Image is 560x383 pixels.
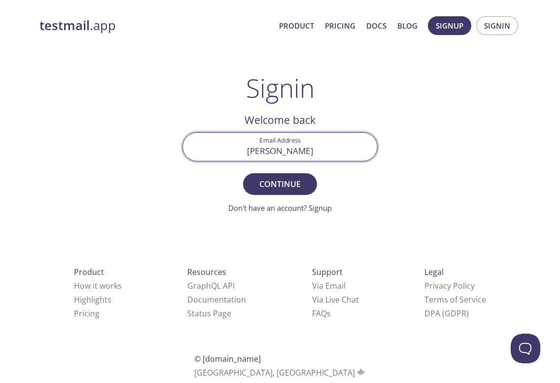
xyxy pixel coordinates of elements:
[312,280,346,291] a: Via Email
[279,19,314,32] a: Product
[476,16,518,35] button: Signin
[182,112,378,128] h2: Welcome back
[397,19,418,32] a: Blog
[187,280,235,291] a: GraphQL API
[312,294,359,305] a: Via Live Chat
[428,16,471,35] button: Signup
[312,308,331,319] a: FAQ
[325,19,355,32] a: Pricing
[436,19,463,32] span: Signup
[228,203,332,213] a: Don't have an account? Signup
[39,17,271,34] a: testmail.app
[327,308,331,319] span: s
[246,73,315,103] h1: Signin
[511,334,540,363] iframe: Help Scout Beacon - Open
[74,294,111,305] a: Highlights
[424,280,475,291] a: Privacy Policy
[366,19,386,32] a: Docs
[194,367,366,378] span: [GEOGRAPHIC_DATA], [GEOGRAPHIC_DATA]
[187,267,226,277] span: Resources
[39,17,90,34] strong: testmail
[424,294,486,305] a: Terms of Service
[74,280,122,291] a: How it works
[243,173,317,195] button: Continue
[74,267,104,277] span: Product
[312,267,343,277] span: Support
[484,19,510,32] span: Signin
[424,308,469,319] a: DPA (GDPR)
[194,353,261,364] span: © [DOMAIN_NAME]
[187,294,246,305] a: Documentation
[254,177,306,191] span: Continue
[74,308,100,319] a: Pricing
[187,308,231,319] a: Status Page
[424,267,444,277] span: Legal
